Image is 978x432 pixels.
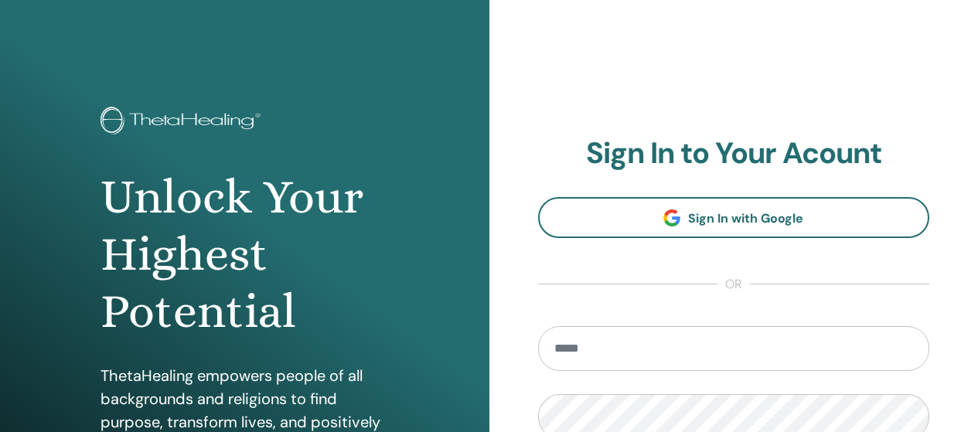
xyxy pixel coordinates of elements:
span: Sign In with Google [688,210,803,226]
span: or [717,275,750,294]
a: Sign In with Google [538,197,930,238]
h1: Unlock Your Highest Potential [101,168,388,341]
h2: Sign In to Your Acount [538,136,930,172]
